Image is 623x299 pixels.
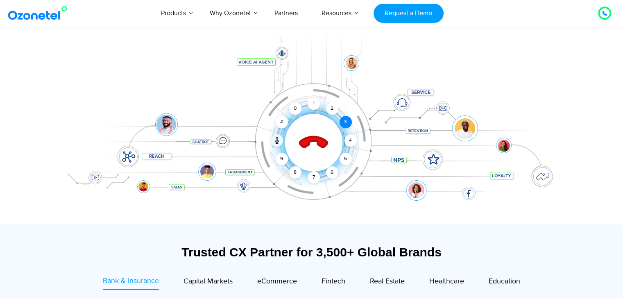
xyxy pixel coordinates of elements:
[339,153,351,165] div: 5
[276,116,288,128] div: #
[103,276,159,285] span: Bank & Insurance
[339,116,351,128] div: 3
[326,166,338,179] div: 6
[276,153,288,165] div: 9
[344,134,357,147] div: 4
[289,166,301,179] div: 8
[322,276,345,290] a: Fintech
[429,277,464,286] span: Healthcare
[370,276,405,290] a: Real Estate
[489,277,520,286] span: Education
[322,277,345,286] span: Fintech
[489,276,520,290] a: Education
[257,277,297,286] span: eCommerce
[289,102,301,115] div: 0
[326,102,338,115] div: 2
[374,4,444,23] a: Request a Demo
[103,276,159,290] a: Bank & Insurance
[308,97,320,110] div: 1
[370,277,405,286] span: Real Estate
[308,171,320,183] div: 7
[429,276,464,290] a: Healthcare
[184,277,233,286] span: Capital Markets
[184,276,233,290] a: Capital Markets
[60,245,564,259] div: Trusted CX Partner for 3,500+ Global Brands
[257,276,297,290] a: eCommerce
